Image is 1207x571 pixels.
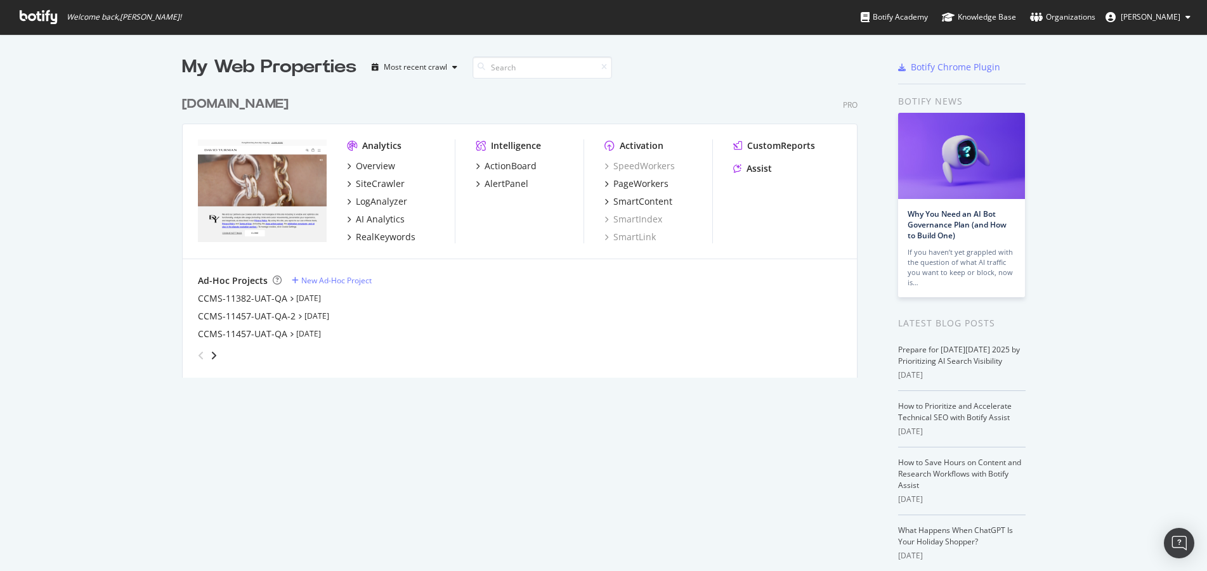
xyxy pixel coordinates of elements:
[491,139,541,152] div: Intelligence
[898,61,1000,74] a: Botify Chrome Plugin
[193,345,209,366] div: angle-left
[347,195,407,208] a: LogAnalyzer
[620,139,663,152] div: Activation
[1164,528,1194,558] div: Open Intercom Messenger
[296,293,321,304] a: [DATE]
[908,209,1007,241] a: Why You Need an AI Bot Governance Plan (and How to Build One)
[384,63,447,71] div: Most recent crawl
[843,99,858,110] div: Pro
[604,213,662,226] a: SmartIndex
[347,213,405,226] a: AI Analytics
[292,275,372,286] a: New Ad-Hoc Project
[347,160,395,172] a: Overview
[356,195,407,208] div: LogAnalyzer
[198,139,327,242] img: davidyurman.com
[613,195,672,208] div: SmartContent
[347,177,405,190] a: SiteCrawler
[476,160,537,172] a: ActionBoard
[898,525,1013,547] a: What Happens When ChatGPT Is Your Holiday Shopper?
[747,139,815,152] div: CustomReports
[209,349,218,362] div: angle-right
[898,494,1026,505] div: [DATE]
[898,113,1025,199] img: Why You Need an AI Bot Governance Plan (and How to Build One)
[198,310,296,323] a: CCMS-11457-UAT-QA-2
[898,401,1012,423] a: How to Prioritize and Accelerate Technical SEO with Botify Assist
[1095,7,1201,27] button: [PERSON_NAME]
[898,550,1026,561] div: [DATE]
[296,328,321,339] a: [DATE]
[356,213,405,226] div: AI Analytics
[604,195,672,208] a: SmartContent
[861,11,928,23] div: Botify Academy
[198,328,287,340] a: CCMS-11457-UAT-QA
[898,369,1026,381] div: [DATE]
[301,275,372,286] div: New Ad-Hoc Project
[942,11,1016,23] div: Knowledge Base
[911,61,1000,74] div: Botify Chrome Plugin
[604,231,656,243] a: SmartLink
[182,55,356,80] div: My Web Properties
[67,12,181,22] span: Welcome back, [PERSON_NAME] !
[182,80,868,378] div: grid
[362,139,401,152] div: Analytics
[367,57,462,77] button: Most recent crawl
[485,160,537,172] div: ActionBoard
[347,231,415,243] a: RealKeywords
[198,292,287,305] a: CCMS-11382-UAT-QA
[1121,11,1180,22] span: Rachel Black
[476,177,528,190] a: AlertPanel
[733,162,772,175] a: Assist
[898,344,1020,366] a: Prepare for [DATE][DATE] 2025 by Prioritizing AI Search Visibility
[356,231,415,243] div: RealKeywords
[604,177,669,190] a: PageWorkers
[898,316,1026,330] div: Latest Blog Posts
[733,139,815,152] a: CustomReports
[356,160,395,172] div: Overview
[182,95,294,113] a: [DOMAIN_NAME]
[898,94,1026,108] div: Botify news
[182,95,289,113] div: [DOMAIN_NAME]
[613,177,669,190] div: PageWorkers
[908,247,1015,288] div: If you haven’t yet grappled with the question of what AI traffic you want to keep or block, now is…
[1030,11,1095,23] div: Organizations
[604,160,675,172] a: SpeedWorkers
[898,457,1021,491] a: How to Save Hours on Content and Research Workflows with Botify Assist
[747,162,772,175] div: Assist
[473,56,612,79] input: Search
[304,311,329,321] a: [DATE]
[898,426,1026,437] div: [DATE]
[485,177,528,190] div: AlertPanel
[356,177,405,190] div: SiteCrawler
[198,274,268,287] div: Ad-Hoc Projects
